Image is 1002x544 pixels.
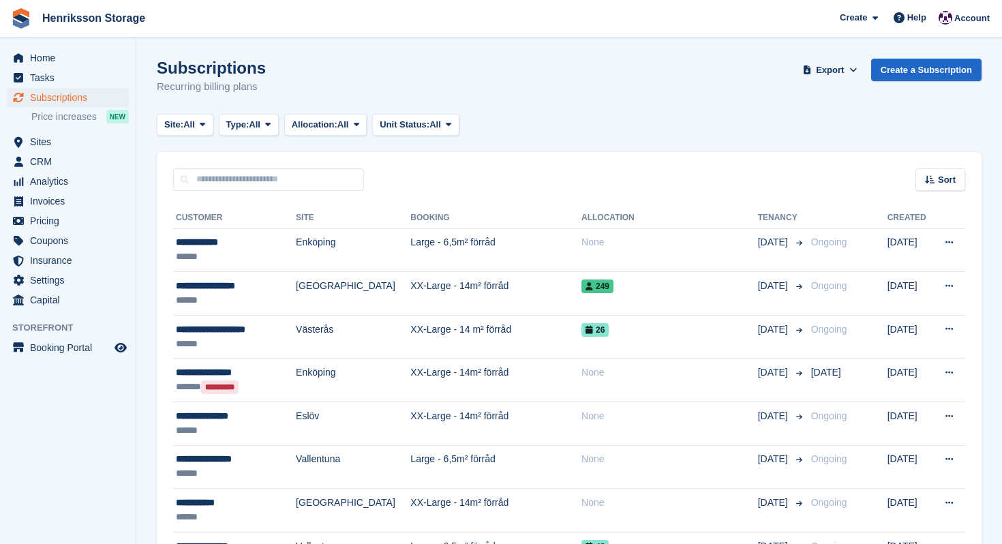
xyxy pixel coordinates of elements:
span: Booking Portal [30,338,112,357]
span: [DATE] [758,365,791,380]
div: None [581,496,758,510]
a: menu [7,251,129,270]
span: All [183,118,195,132]
span: All [429,118,441,132]
td: Enköping [296,228,410,272]
th: Allocation [581,207,758,229]
a: menu [7,88,129,107]
span: 26 [581,323,609,337]
span: Help [907,11,926,25]
span: Allocation: [292,118,337,132]
td: [DATE] [887,272,932,316]
span: [DATE] [758,279,791,293]
span: Ongoing [811,324,847,335]
td: Västerås [296,315,410,359]
span: Capital [30,290,112,309]
span: Coupons [30,231,112,250]
div: NEW [106,110,129,123]
span: [DATE] [758,235,791,250]
div: None [581,365,758,380]
div: None [581,235,758,250]
td: Eslöv [296,402,410,446]
span: Subscriptions [30,88,112,107]
th: Created [887,207,932,229]
button: Type: All [219,114,279,136]
span: Insurance [30,251,112,270]
span: [DATE] [811,367,841,378]
td: XX-Large - 14m² förråd [410,489,581,532]
td: Enköping [296,359,410,402]
a: menu [7,231,129,250]
span: Storefront [12,321,136,335]
span: [DATE] [758,322,791,337]
span: All [249,118,260,132]
td: [GEOGRAPHIC_DATA] [296,272,410,316]
td: [DATE] [887,359,932,402]
span: CRM [30,152,112,171]
span: Sort [938,173,956,187]
a: menu [7,192,129,211]
th: Booking [410,207,581,229]
td: XX-Large - 14 m² förråd [410,315,581,359]
a: menu [7,68,129,87]
span: 249 [581,279,613,293]
button: Export [800,59,860,81]
span: Type: [226,118,249,132]
a: Preview store [112,339,129,356]
span: Home [30,48,112,67]
h1: Subscriptions [157,59,266,77]
td: Large - 6,5m² förråd [410,228,581,272]
td: [DATE] [887,489,932,532]
span: Export [816,63,844,77]
a: menu [7,132,129,151]
td: XX-Large - 14m² förråd [410,272,581,316]
span: Ongoing [811,237,847,247]
button: Unit Status: All [372,114,459,136]
span: Tasks [30,68,112,87]
td: Large - 6,5m² förråd [410,445,581,489]
span: Pricing [30,211,112,230]
a: Henriksson Storage [37,7,151,29]
span: Sites [30,132,112,151]
span: All [337,118,349,132]
td: [DATE] [887,445,932,489]
span: Create [840,11,867,25]
a: menu [7,338,129,357]
span: Account [954,12,990,25]
span: Ongoing [811,453,847,464]
a: Price increases NEW [31,109,129,124]
td: [GEOGRAPHIC_DATA] [296,489,410,532]
span: Unit Status: [380,118,429,132]
span: Ongoing [811,410,847,421]
span: Invoices [30,192,112,211]
th: Site [296,207,410,229]
button: Site: All [157,114,213,136]
a: menu [7,271,129,290]
img: Joel Isaksson [939,11,952,25]
span: [DATE] [758,409,791,423]
a: menu [7,211,129,230]
img: stora-icon-8386f47178a22dfd0bd8f6a31ec36ba5ce8667c1dd55bd0f319d3a0aa187defe.svg [11,8,31,29]
span: Ongoing [811,497,847,508]
td: XX-Large - 14m² förråd [410,359,581,402]
a: menu [7,152,129,171]
td: [DATE] [887,402,932,446]
a: menu [7,290,129,309]
th: Customer [173,207,296,229]
span: Analytics [30,172,112,191]
span: [DATE] [758,452,791,466]
div: None [581,452,758,466]
a: Create a Subscription [871,59,982,81]
p: Recurring billing plans [157,79,266,95]
span: [DATE] [758,496,791,510]
td: Vallentuna [296,445,410,489]
th: Tenancy [758,207,806,229]
td: XX-Large - 14m² förråd [410,402,581,446]
span: Settings [30,271,112,290]
span: Price increases [31,110,97,123]
div: None [581,409,758,423]
a: menu [7,172,129,191]
span: Site: [164,118,183,132]
button: Allocation: All [284,114,367,136]
a: menu [7,48,129,67]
